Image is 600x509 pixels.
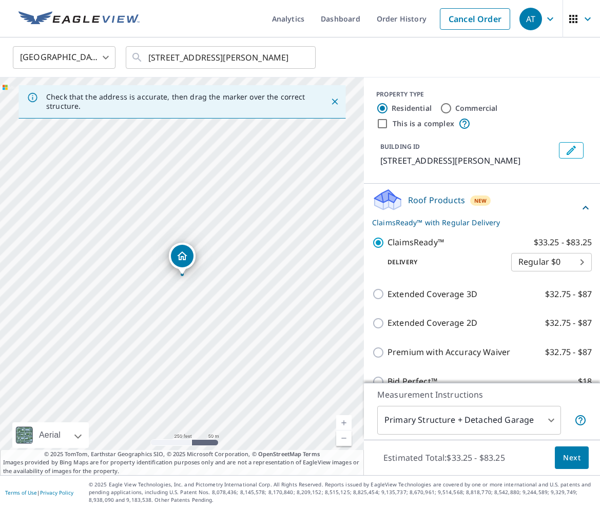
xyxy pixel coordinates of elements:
[392,103,432,113] label: Residential
[545,288,592,301] p: $32.75 - $87
[578,375,592,388] p: $18
[559,142,584,159] button: Edit building 1
[376,90,588,99] div: PROPERTY TYPE
[388,346,510,359] p: Premium with Accuracy Waiver
[148,43,295,72] input: Search by address or latitude-longitude
[440,8,510,30] a: Cancel Order
[455,103,498,113] label: Commercial
[563,452,580,464] span: Next
[388,375,437,388] p: Bid Perfect™
[408,194,465,206] p: Roof Products
[12,422,89,448] div: Aerial
[574,414,587,426] span: Your report will include the primary structure and a detached garage if one exists.
[336,430,352,446] a: Current Level 17, Zoom Out
[380,142,420,151] p: BUILDING ID
[372,188,592,228] div: Roof ProductsNewClaimsReady™ with Regular Delivery
[18,11,140,27] img: EV Logo
[372,217,579,228] p: ClaimsReady™ with Regular Delivery
[388,236,444,249] p: ClaimsReady™
[545,346,592,359] p: $32.75 - $87
[375,446,513,469] p: Estimated Total: $33.25 - $83.25
[5,489,37,496] a: Terms of Use
[40,489,73,496] a: Privacy Policy
[380,154,555,167] p: [STREET_ADDRESS][PERSON_NAME]
[511,248,592,277] div: Regular $0
[534,236,592,249] p: $33.25 - $83.25
[336,415,352,430] a: Current Level 17, Zoom In
[258,450,301,458] a: OpenStreetMap
[474,197,487,205] span: New
[328,95,341,108] button: Close
[36,422,64,448] div: Aerial
[388,317,477,329] p: Extended Coverage 2D
[46,92,312,111] p: Check that the address is accurate, then drag the marker over the correct structure.
[555,446,589,469] button: Next
[303,450,320,458] a: Terms
[372,258,511,267] p: Delivery
[89,481,595,504] p: © 2025 Eagle View Technologies, Inc. and Pictometry International Corp. All Rights Reserved. Repo...
[393,119,454,129] label: This is a complex
[545,317,592,329] p: $32.75 - $87
[44,450,320,459] span: © 2025 TomTom, Earthstar Geographics SIO, © 2025 Microsoft Corporation, ©
[5,490,73,496] p: |
[377,406,561,435] div: Primary Structure + Detached Garage
[388,288,477,301] p: Extended Coverage 3D
[377,388,587,401] p: Measurement Instructions
[169,243,196,275] div: Dropped pin, building 1, Residential property, 445501 E 987 Rd Gore, OK 74435
[519,8,542,30] div: AT
[13,43,115,72] div: [GEOGRAPHIC_DATA]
